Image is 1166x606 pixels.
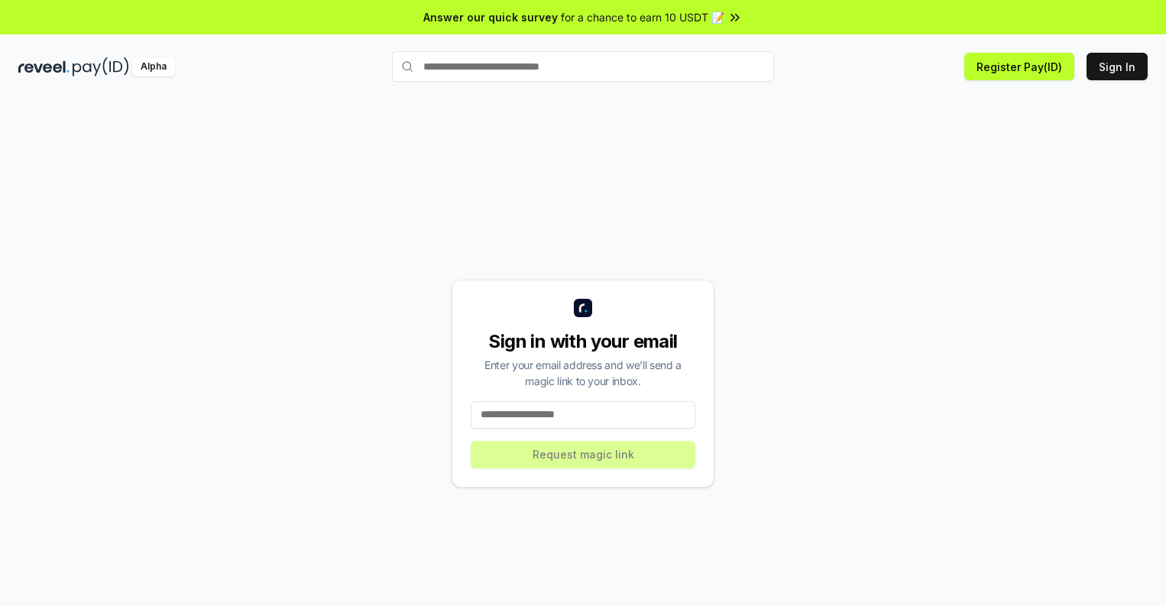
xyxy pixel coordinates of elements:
img: pay_id [73,57,129,76]
button: Register Pay(ID) [964,53,1074,80]
button: Sign In [1087,53,1148,80]
span: Answer our quick survey [423,9,558,25]
div: Alpha [132,57,175,76]
div: Sign in with your email [471,329,695,354]
img: reveel_dark [18,57,70,76]
span: for a chance to earn 10 USDT 📝 [561,9,724,25]
div: Enter your email address and we’ll send a magic link to your inbox. [471,357,695,389]
img: logo_small [574,299,592,317]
